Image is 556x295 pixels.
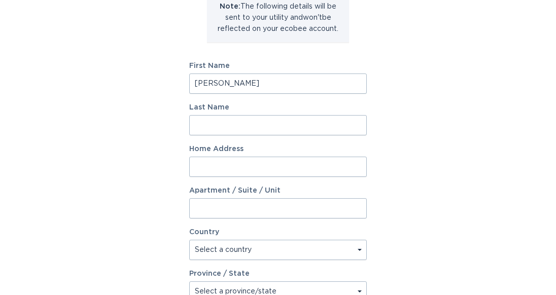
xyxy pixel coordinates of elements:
[189,145,367,153] label: Home Address
[189,270,250,277] label: Province / State
[215,1,341,34] p: The following details will be sent to your utility and won't be reflected on your ecobee account.
[189,62,367,69] label: First Name
[220,3,240,10] strong: Note:
[189,187,367,194] label: Apartment / Suite / Unit
[189,229,219,236] label: Country
[189,104,367,111] label: Last Name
